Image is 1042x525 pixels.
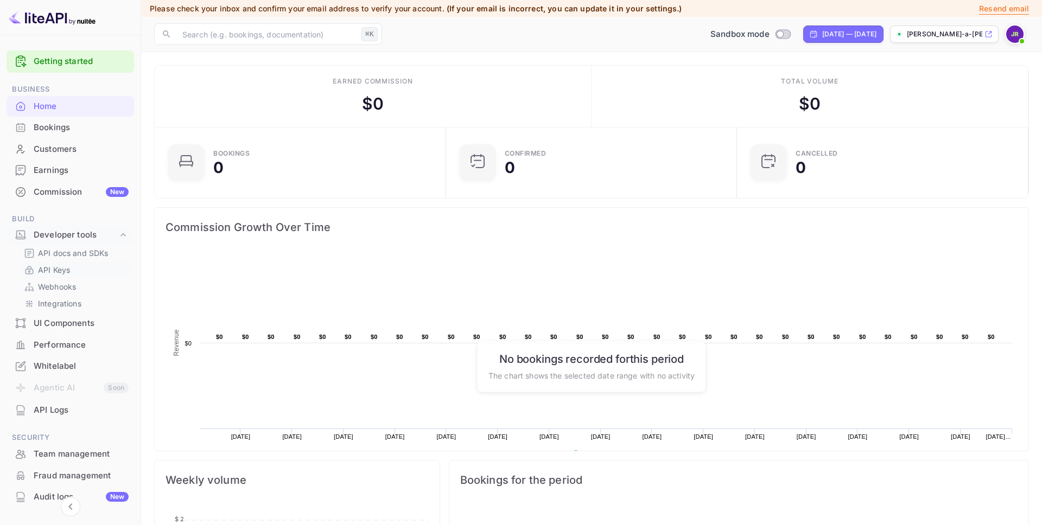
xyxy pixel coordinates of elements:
[7,432,134,444] span: Security
[797,433,816,440] text: [DATE]
[24,264,125,276] a: API Keys
[899,433,919,440] text: [DATE]
[539,433,559,440] text: [DATE]
[525,334,532,340] text: $0
[34,404,129,417] div: API Logs
[706,28,795,41] div: Switch to Production mode
[550,334,557,340] text: $0
[936,334,943,340] text: $0
[7,84,134,95] span: Business
[213,150,250,157] div: Bookings
[7,139,134,159] a: Customers
[505,160,515,175] div: 0
[488,369,695,381] p: The chart shows the selected date range with no activity
[34,55,129,68] a: Getting started
[7,213,134,225] span: Build
[694,433,713,440] text: [DATE]
[756,334,763,340] text: $0
[34,317,129,330] div: UI Components
[294,334,301,340] text: $0
[7,117,134,138] div: Bookings
[7,313,134,333] a: UI Components
[7,486,134,507] a: Audit logsNew
[730,334,738,340] text: $0
[796,160,806,175] div: 0
[473,334,480,340] text: $0
[166,219,1018,236] span: Commission Growth Over Time
[334,433,353,440] text: [DATE]
[34,229,118,241] div: Developer tools
[460,471,1018,489] span: Bookings for the period
[34,448,129,460] div: Team management
[34,360,129,373] div: Whitelabel
[799,92,821,116] div: $ 0
[333,76,413,86] div: Earned commission
[20,279,130,294] div: Webhooks
[34,491,129,503] div: Audit logs
[679,334,686,340] text: $0
[185,340,192,347] text: $0
[7,335,134,355] a: Performance
[371,334,378,340] text: $0
[7,313,134,334] div: UI Components
[34,186,129,199] div: Commission
[7,356,134,377] div: Whitelabel
[242,334,249,340] text: $0
[34,164,129,177] div: Earnings
[833,334,840,340] text: $0
[7,96,134,117] div: Home
[988,334,995,340] text: $0
[576,334,583,340] text: $0
[422,334,429,340] text: $0
[7,50,134,73] div: Getting started
[488,352,695,365] h6: No bookings recorded for this period
[437,433,456,440] text: [DATE]
[7,356,134,376] a: Whitelabel
[396,334,403,340] text: $0
[745,433,765,440] text: [DATE]
[7,226,134,245] div: Developer tools
[7,465,134,485] a: Fraud management
[907,29,982,39] p: [PERSON_NAME]-a-[PERSON_NAME]-36luw....
[447,4,682,13] span: (If your email is incorrect, you can update it in your settings.)
[782,334,789,340] text: $0
[319,334,326,340] text: $0
[643,433,662,440] text: [DATE]
[150,4,444,13] span: Please check your inbox and confirm your email address to verify your account.
[24,281,125,292] a: Webhooks
[106,187,129,197] div: New
[7,400,134,421] div: API Logs
[796,150,838,157] div: CANCELLED
[38,264,70,276] p: API Keys
[38,281,76,292] p: Webhooks
[61,497,80,516] button: Collapse navigation
[986,433,1012,440] text: [DATE]…
[7,96,134,116] a: Home
[38,298,81,309] p: Integrations
[34,143,129,156] div: Customers
[885,334,892,340] text: $0
[591,433,611,440] text: [DATE]
[173,329,180,356] text: Revenue
[7,117,134,137] a: Bookings
[705,334,712,340] text: $0
[7,139,134,160] div: Customers
[7,160,134,181] div: Earnings
[34,470,129,482] div: Fraud management
[808,334,815,340] text: $0
[7,486,134,508] div: Audit logsNew
[822,29,876,39] div: [DATE] — [DATE]
[448,334,455,340] text: $0
[213,160,224,175] div: 0
[34,339,129,351] div: Performance
[710,28,770,41] span: Sandbox mode
[20,262,130,278] div: API Keys
[7,182,134,203] div: CommissionNew
[7,400,134,420] a: API Logs
[166,471,429,489] span: Weekly volume
[216,334,223,340] text: $0
[24,247,125,259] a: API docs and SDKs
[7,444,134,465] div: Team management
[24,298,125,309] a: Integrations
[34,121,129,134] div: Bookings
